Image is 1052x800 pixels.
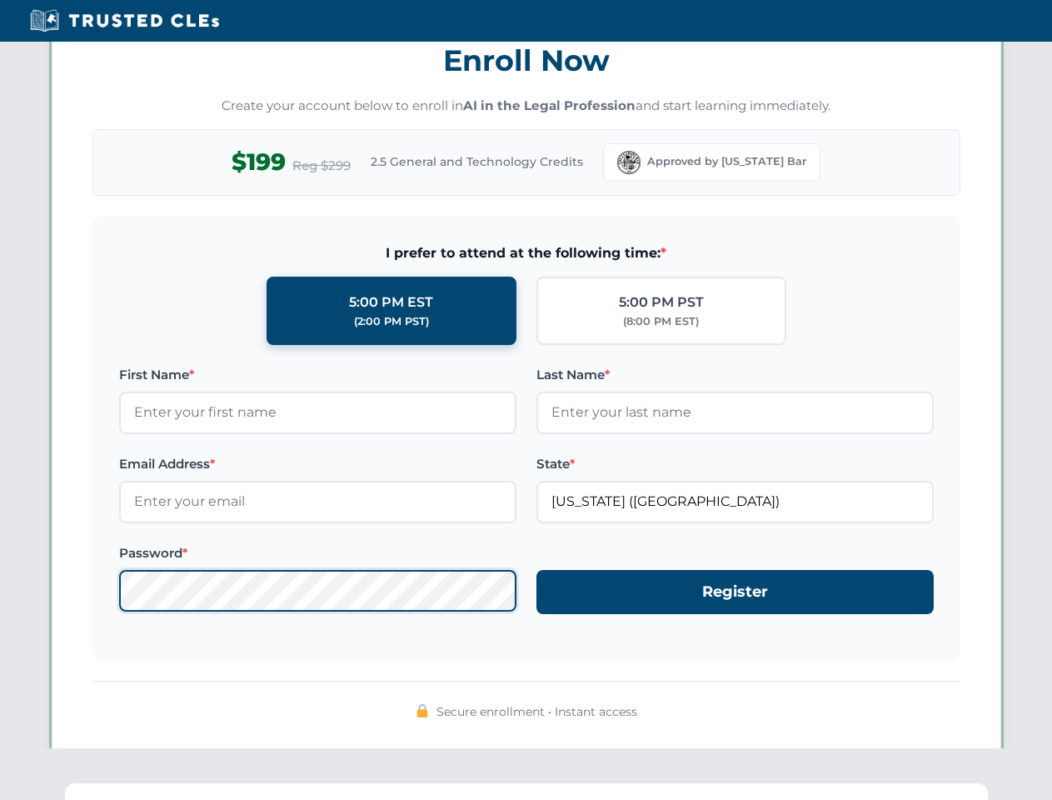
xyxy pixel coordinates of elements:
[619,292,704,313] div: 5:00 PM PST
[354,313,429,330] div: (2:00 PM PST)
[119,454,516,474] label: Email Address
[292,156,351,176] span: Reg $299
[119,481,516,522] input: Enter your email
[92,34,960,87] h3: Enroll Now
[536,392,934,433] input: Enter your last name
[416,704,429,717] img: 🔒
[617,151,641,174] img: Florida Bar
[232,143,286,181] span: $199
[119,543,516,563] label: Password
[436,702,637,721] span: Secure enrollment • Instant access
[536,481,934,522] input: Florida (FL)
[119,242,934,264] span: I prefer to attend at the following time:
[536,365,934,385] label: Last Name
[349,292,433,313] div: 5:00 PM EST
[536,454,934,474] label: State
[536,570,934,614] button: Register
[119,365,516,385] label: First Name
[92,97,960,116] p: Create your account below to enroll in and start learning immediately.
[371,152,583,171] span: 2.5 General and Technology Credits
[25,8,224,33] img: Trusted CLEs
[119,392,516,433] input: Enter your first name
[623,313,699,330] div: (8:00 PM EST)
[463,97,636,113] strong: AI in the Legal Profession
[647,153,806,170] span: Approved by [US_STATE] Bar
